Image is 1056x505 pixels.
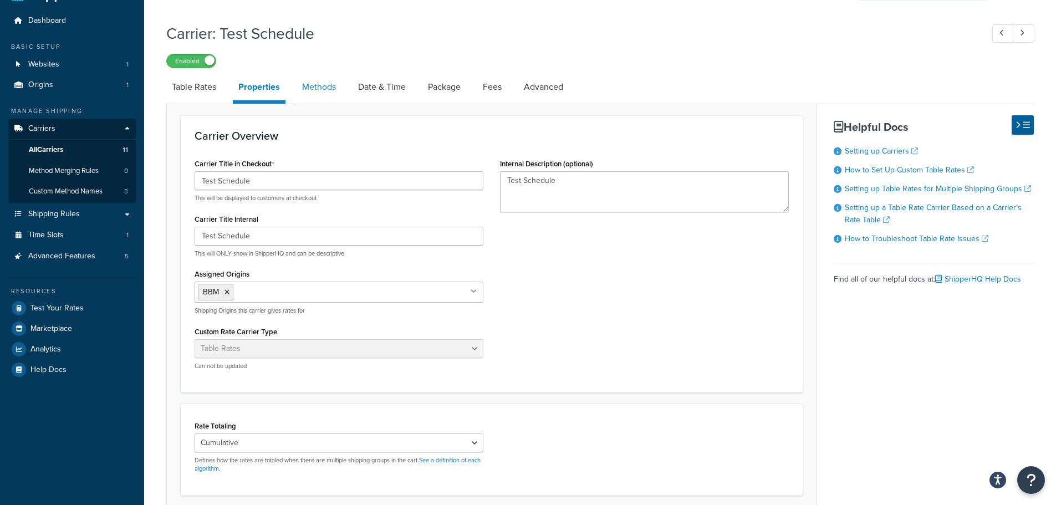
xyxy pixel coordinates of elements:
[834,121,1034,133] h3: Helpful Docs
[8,360,136,380] a: Help Docs
[8,246,136,267] li: Advanced Features
[8,339,136,359] a: Analytics
[8,119,136,139] a: Carriers
[8,54,136,75] a: Websites1
[125,252,129,261] span: 5
[8,204,136,225] a: Shipping Rules
[8,106,136,116] div: Manage Shipping
[500,171,789,212] textarea: Test Schedule
[28,80,53,90] span: Origins
[1013,24,1034,43] a: Next Record
[124,166,128,176] span: 0
[195,130,789,142] h3: Carrier Overview
[518,74,569,100] a: Advanced
[166,23,972,44] h1: Carrier: Test Schedule
[935,273,1021,285] a: ShipperHQ Help Docs
[167,54,216,68] label: Enabled
[30,345,61,354] span: Analytics
[30,324,72,334] span: Marketplace
[195,456,481,473] a: See a definition of each algorithm.
[8,75,136,95] li: Origins
[8,319,136,339] a: Marketplace
[195,215,258,223] label: Carrier Title Internal
[477,74,507,100] a: Fees
[8,225,136,246] li: Time Slots
[8,11,136,31] a: Dashboard
[8,246,136,267] a: Advanced Features5
[8,161,136,181] a: Method Merging Rules0
[28,60,59,69] span: Websites
[195,270,249,278] label: Assigned Origins
[8,161,136,181] li: Method Merging Rules
[845,164,974,176] a: How to Set Up Custom Table Rates
[166,74,222,100] a: Table Rates
[8,119,136,203] li: Carriers
[124,187,128,196] span: 3
[8,298,136,318] a: Test Your Rates
[8,54,136,75] li: Websites
[195,194,483,202] p: This will be displayed to customers at checkout
[8,181,136,202] li: Custom Method Names
[353,74,411,100] a: Date & Time
[992,24,1014,43] a: Previous Record
[203,286,219,298] span: BBM
[28,16,66,25] span: Dashboard
[29,166,99,176] span: Method Merging Rules
[195,456,483,473] p: Defines how the rates are totaled when there are multiple shipping groups in the cart.
[123,145,128,155] span: 11
[126,80,129,90] span: 1
[28,231,64,240] span: Time Slots
[8,181,136,202] a: Custom Method Names3
[8,42,136,52] div: Basic Setup
[29,145,63,155] span: All Carriers
[28,210,80,219] span: Shipping Rules
[29,187,103,196] span: Custom Method Names
[195,362,483,370] p: Can not be updated
[195,307,483,315] p: Shipping Origins this carrier gives rates for
[8,140,136,160] a: AllCarriers11
[8,225,136,246] a: Time Slots1
[845,202,1022,226] a: Setting up a Table Rate Carrier Based on a Carrier's Rate Table
[28,124,55,134] span: Carriers
[845,145,918,157] a: Setting up Carriers
[126,60,129,69] span: 1
[8,287,136,296] div: Resources
[195,422,236,430] label: Rate Totaling
[195,249,483,258] p: This will ONLY show in ShipperHQ and can be descriptive
[126,231,129,240] span: 1
[422,74,466,100] a: Package
[195,160,274,169] label: Carrier Title in Checkout
[297,74,341,100] a: Methods
[233,74,285,104] a: Properties
[845,233,988,244] a: How to Troubleshoot Table Rate Issues
[30,365,67,375] span: Help Docs
[1017,466,1045,494] button: Open Resource Center
[8,75,136,95] a: Origins1
[195,328,277,336] label: Custom Rate Carrier Type
[1012,115,1034,135] button: Hide Help Docs
[28,252,95,261] span: Advanced Features
[834,263,1034,287] div: Find all of our helpful docs at:
[845,183,1031,195] a: Setting up Table Rates for Multiple Shipping Groups
[30,304,84,313] span: Test Your Rates
[500,160,593,168] label: Internal Description (optional)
